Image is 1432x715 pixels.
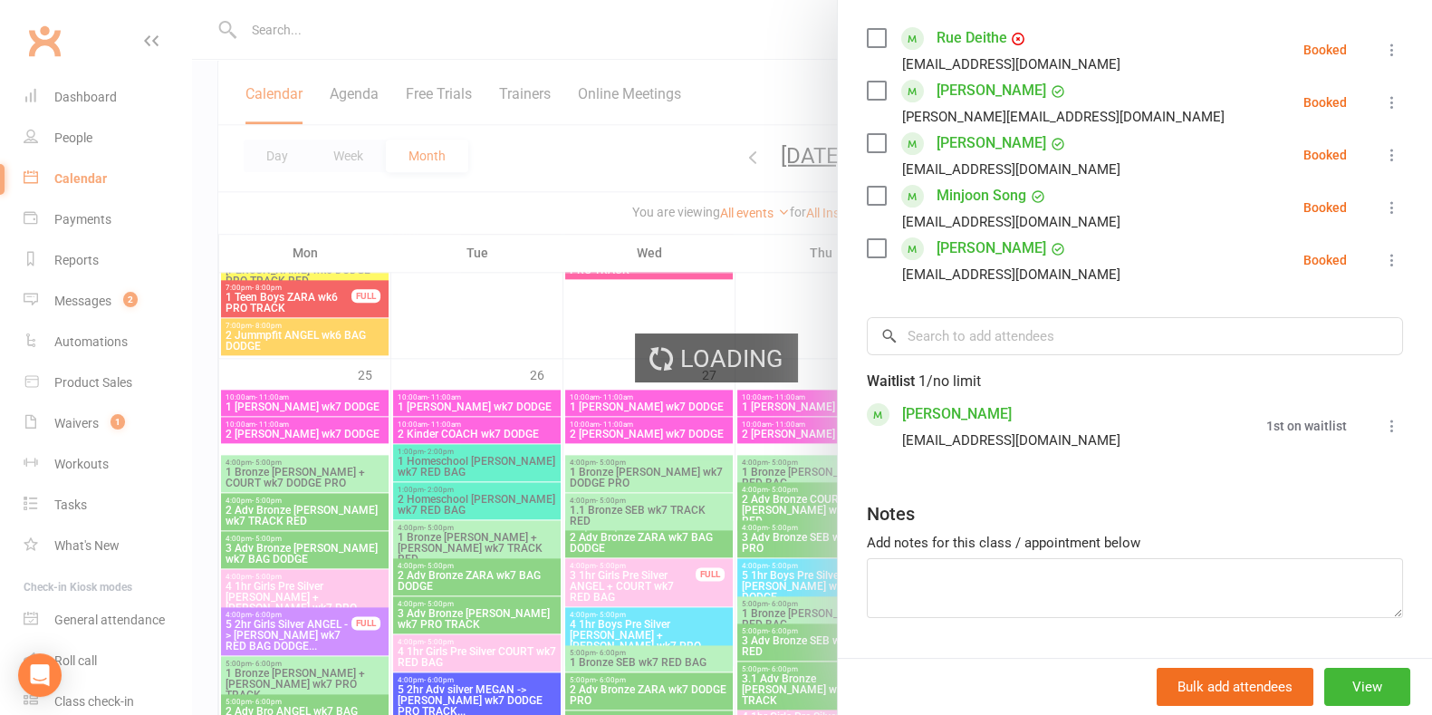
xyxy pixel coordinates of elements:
div: [EMAIL_ADDRESS][DOMAIN_NAME] [902,263,1120,286]
button: View [1324,668,1410,706]
input: Search to add attendees [867,317,1403,355]
div: 1st on waitlist [1266,420,1347,432]
div: [EMAIL_ADDRESS][DOMAIN_NAME] [902,210,1120,234]
div: [EMAIL_ADDRESS][DOMAIN_NAME] [902,429,1120,452]
div: Booked [1303,96,1347,109]
div: 1/no limit [918,369,981,394]
div: Booked [1303,43,1347,56]
a: [PERSON_NAME] [937,234,1046,263]
div: Booked [1303,201,1347,214]
div: Open Intercom Messenger [18,653,62,697]
a: [PERSON_NAME] [937,129,1046,158]
a: Minjoon Song [937,181,1026,210]
button: Bulk add attendees [1157,668,1313,706]
div: Booked [1303,149,1347,161]
div: Add notes for this class / appointment below [867,532,1403,554]
a: [PERSON_NAME] [902,400,1012,429]
div: Notes [867,501,915,527]
a: [PERSON_NAME] [937,76,1046,105]
a: Rue Deithe [937,24,1007,53]
div: [EMAIL_ADDRESS][DOMAIN_NAME] [902,53,1120,76]
div: Waitlist [867,369,981,394]
div: [PERSON_NAME][EMAIL_ADDRESS][DOMAIN_NAME] [902,105,1225,129]
div: Booked [1303,254,1347,266]
div: [EMAIL_ADDRESS][DOMAIN_NAME] [902,158,1120,181]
